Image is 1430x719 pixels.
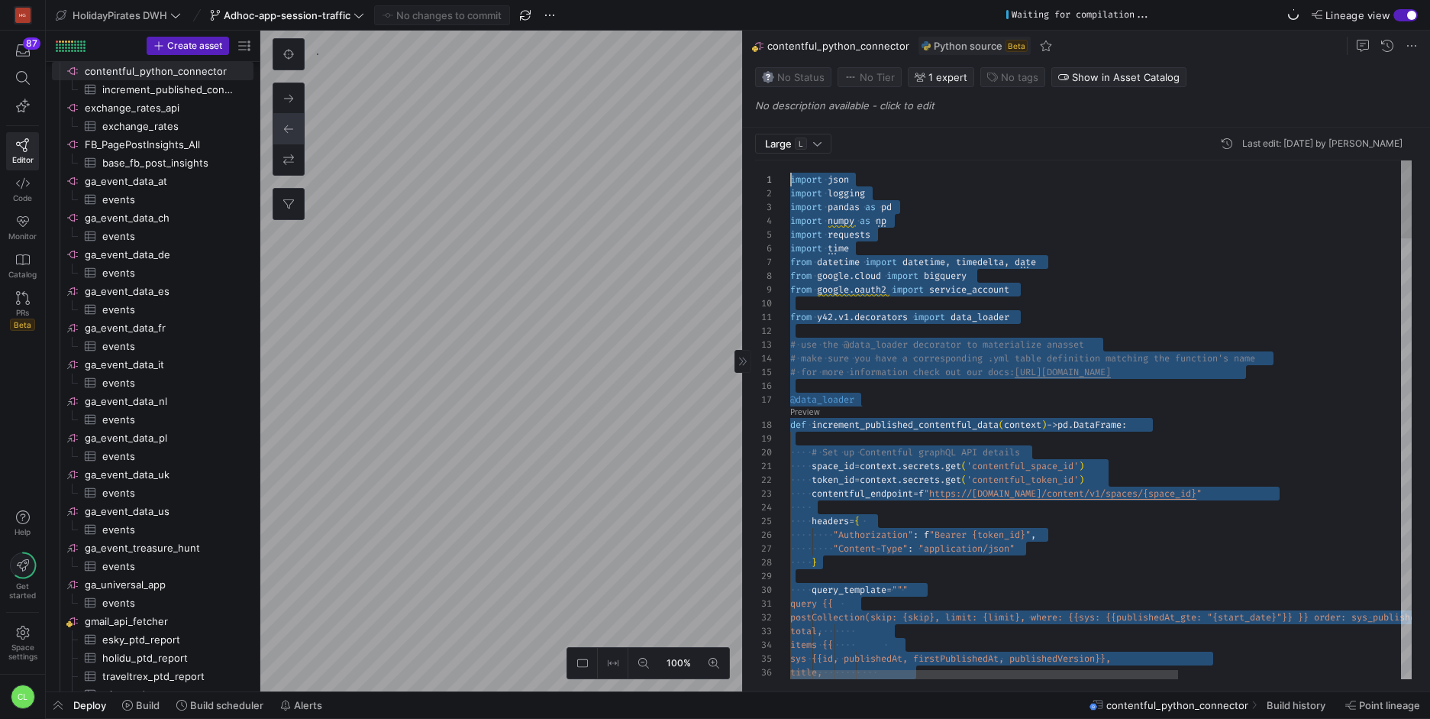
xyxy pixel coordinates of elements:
[790,256,812,268] span: from
[812,584,886,596] span: query_template
[1031,529,1036,541] span: ,
[52,667,253,685] a: traveltrex_ptd_report​​​​​​​​​
[206,5,368,25] button: Adhoc-app-session-traffic
[1079,474,1084,486] span: )
[881,201,892,213] span: pd
[102,558,236,575] span: events​​​​​​​​​
[52,374,253,392] a: events​​​​​​​​​
[1051,67,1186,87] button: Show in Asset Catalog
[833,529,913,541] span: "Authorization"
[85,429,251,447] span: ga_event_data_pl​​​​​​​​
[85,173,251,190] span: ga_event_data_at​​​​​​​​
[52,319,253,337] a: ga_event_data_fr​​​​​​​​
[790,215,822,227] span: import
[85,539,251,557] span: ga_event_treasure_hunt​​​​​​​​
[52,282,253,300] div: Press SPACE to select this row.
[790,242,822,254] span: import
[8,232,37,241] span: Monitor
[52,429,253,447] a: ga_event_data_pl​​​​​​​​
[85,136,251,154] span: FB_PagePostInsights_All​​​​​​​​
[755,269,772,283] div: 8
[961,460,967,472] span: (
[8,270,37,279] span: Catalog
[795,138,807,150] span: L
[812,487,913,500] span: contentful_endpoint
[755,583,772,597] div: 30
[6,619,39,668] a: Spacesettings
[860,474,897,486] span: context
[102,81,236,99] span: increment_published_contentful_data​​​​​​​​​
[85,503,251,520] span: ga_event_data_us​​​​​​​​
[11,685,35,709] div: CL
[52,374,253,392] div: Press SPACE to select this row.
[52,117,253,135] a: exchange_rates​​​​​​​​​
[755,365,772,379] div: 15
[52,172,253,190] div: Press SPACE to select this row.
[892,283,924,296] span: import
[6,37,39,64] button: 87
[1325,9,1390,21] span: Lineage view
[52,300,253,319] div: Press SPACE to select this row.
[854,283,886,296] span: oauth2
[1012,9,1151,20] div: Waiting for compilation...
[1047,419,1057,431] span: ->
[52,245,253,264] div: Press SPACE to select this row.
[102,521,236,539] span: events​​​​​​​​​
[6,247,39,285] a: Catalog
[833,542,908,555] span: "Content-Type"
[790,408,820,416] a: Preview
[918,487,924,500] span: f
[6,546,39,606] button: Getstarted
[85,356,251,374] span: ga_event_data_it​​​​​​​​
[52,190,253,209] a: events​​​​​​​​​
[52,80,253,99] a: increment_published_contentful_data​​​​​​​​​
[6,209,39,247] a: Monitor
[136,699,160,711] span: Build
[755,255,772,269] div: 7
[849,515,854,527] span: =
[838,311,849,323] span: v1
[790,394,854,406] span: @data_loader
[860,215,870,227] span: as
[940,474,945,486] span: .
[929,529,1031,541] span: "Bearer {token_id}"
[940,460,945,472] span: .
[52,410,253,429] div: Press SPACE to select this row.
[52,410,253,429] a: events​​​​​​​​​
[52,594,253,612] div: Press SPACE to select this row.
[190,699,263,711] span: Build scheduler
[16,308,29,317] span: PRs
[12,155,34,164] span: Editor
[52,502,253,520] a: ga_event_data_us​​​​​​​​
[844,71,857,83] img: No tier
[817,311,833,323] span: y42
[755,542,772,555] div: 27
[147,37,229,55] button: Create asset
[755,555,772,569] div: 28
[999,419,1004,431] span: (
[828,215,854,227] span: numpy
[755,487,772,500] div: 23
[913,487,918,500] span: =
[860,460,897,472] span: context
[1072,71,1180,83] span: Show in Asset Catalog
[865,256,897,268] span: import
[854,474,860,486] span: =
[1004,256,1009,268] span: ,
[9,581,36,600] span: Get started
[6,170,39,209] a: Code
[102,338,236,355] span: events​​​​​​​​​
[817,283,849,296] span: google
[52,447,253,465] div: Press SPACE to select this row.
[115,692,166,718] button: Build
[52,190,253,209] div: Press SPACE to select this row.
[790,201,822,213] span: import
[790,611,1015,623] span: postCollection(skip: {skip}, limit: {limit
[102,154,236,172] span: base_fb_post_insights​​​​​​​​​
[913,529,918,541] span: :
[928,71,967,83] span: 1 expert
[52,62,253,80] div: Press SPACE to select this row.
[52,135,253,154] div: Press SPACE to select this row.
[102,484,236,502] span: events​​​​​​​​​
[52,484,253,502] a: events​​​​​​​​​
